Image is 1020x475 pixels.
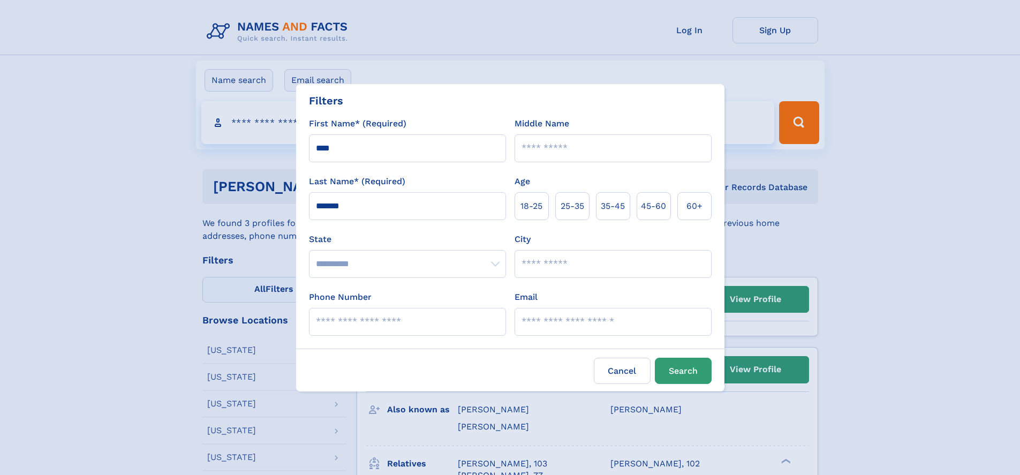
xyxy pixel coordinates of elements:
[601,200,625,213] span: 35‑45
[309,291,372,304] label: Phone Number
[686,200,702,213] span: 60+
[309,233,506,246] label: State
[520,200,542,213] span: 18‑25
[515,175,530,188] label: Age
[515,117,569,130] label: Middle Name
[561,200,584,213] span: 25‑35
[309,93,343,109] div: Filters
[641,200,666,213] span: 45‑60
[594,358,651,384] label: Cancel
[515,291,538,304] label: Email
[309,117,406,130] label: First Name* (Required)
[515,233,531,246] label: City
[655,358,712,384] button: Search
[309,175,405,188] label: Last Name* (Required)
